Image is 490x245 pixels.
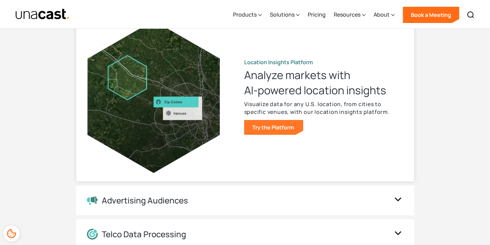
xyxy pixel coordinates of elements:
div: Products [233,10,257,19]
div: About [374,1,395,29]
a: Try the Platform [244,120,303,135]
div: Advertising Audiences [102,196,188,205]
p: Visualize data for any U.S. location, from cities to specific venues, with our location insights ... [244,100,403,116]
h3: Analyze markets with AI-powered location insights [244,68,403,97]
img: Unacast text logo [15,8,70,20]
a: Book a Meeting [403,7,459,23]
div: Products [233,1,262,29]
div: Telco Data Processing [102,229,186,239]
div: Resources [334,10,360,19]
div: About [374,10,390,19]
div: Resources [334,1,366,29]
img: Search icon [467,11,475,19]
strong: Location Insights Platform [244,58,313,66]
img: Advertising Audiences icon [87,196,98,205]
div: Cookie Preferences [3,225,20,242]
div: Solutions [270,10,295,19]
a: home [15,8,70,20]
img: Location Data Processing icon [87,229,98,240]
div: Solutions [270,1,300,29]
a: Pricing [308,1,326,29]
